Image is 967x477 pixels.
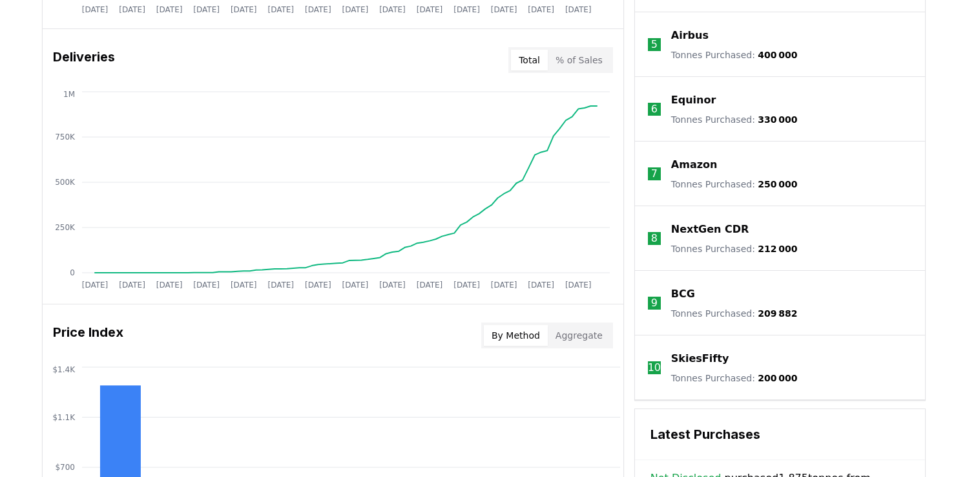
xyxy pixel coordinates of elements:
[70,268,75,277] tspan: 0
[548,50,610,70] button: % of Sales
[651,166,658,182] p: 7
[81,281,108,290] tspan: [DATE]
[758,373,797,383] span: 200 000
[81,5,108,14] tspan: [DATE]
[671,307,798,320] p: Tonnes Purchased :
[671,157,718,173] a: Amazon
[416,281,442,290] tspan: [DATE]
[651,231,658,246] p: 8
[511,50,548,70] button: Total
[671,92,716,108] a: Equinor
[55,463,75,472] tspan: $700
[758,114,797,125] span: 330 000
[63,90,75,99] tspan: 1M
[484,325,548,346] button: By Method
[342,5,368,14] tspan: [DATE]
[52,365,76,374] tspan: $1.4K
[55,223,76,232] tspan: 250K
[267,281,294,290] tspan: [DATE]
[650,425,910,444] h3: Latest Purchases
[671,286,695,302] a: BCG
[230,281,256,290] tspan: [DATE]
[453,5,480,14] tspan: [DATE]
[651,101,658,117] p: 6
[453,281,480,290] tspan: [DATE]
[156,281,182,290] tspan: [DATE]
[305,5,331,14] tspan: [DATE]
[648,360,661,376] p: 10
[379,281,406,290] tspan: [DATE]
[528,5,554,14] tspan: [DATE]
[305,281,331,290] tspan: [DATE]
[671,48,798,61] p: Tonnes Purchased :
[671,113,798,126] p: Tonnes Purchased :
[193,281,220,290] tspan: [DATE]
[53,47,115,73] h3: Deliveries
[193,5,220,14] tspan: [DATE]
[671,222,749,237] a: NextGen CDR
[528,281,554,290] tspan: [DATE]
[416,5,442,14] tspan: [DATE]
[53,323,123,348] h3: Price Index
[55,178,76,187] tspan: 500K
[671,178,798,191] p: Tonnes Purchased :
[651,37,658,52] p: 5
[379,5,406,14] tspan: [DATE]
[565,281,591,290] tspan: [DATE]
[651,295,658,311] p: 9
[671,28,709,43] a: Airbus
[490,281,517,290] tspan: [DATE]
[671,242,798,255] p: Tonnes Purchased :
[267,5,294,14] tspan: [DATE]
[671,351,729,366] a: SkiesFifty
[230,5,256,14] tspan: [DATE]
[119,281,145,290] tspan: [DATE]
[758,179,797,189] span: 250 000
[55,132,76,142] tspan: 750K
[156,5,182,14] tspan: [DATE]
[119,5,145,14] tspan: [DATE]
[758,50,797,60] span: 400 000
[342,281,368,290] tspan: [DATE]
[671,372,798,385] p: Tonnes Purchased :
[758,244,797,254] span: 212 000
[548,325,610,346] button: Aggregate
[490,5,517,14] tspan: [DATE]
[758,308,797,319] span: 209 882
[565,5,591,14] tspan: [DATE]
[52,413,76,422] tspan: $1.1K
